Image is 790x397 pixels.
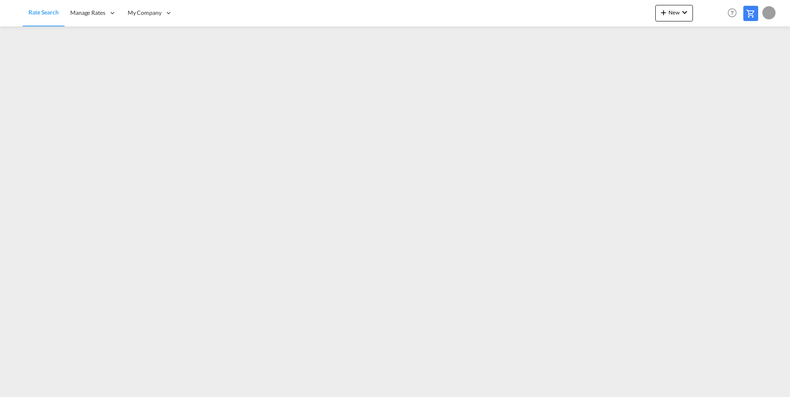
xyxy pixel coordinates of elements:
button: icon-plus 400-fgNewicon-chevron-down [655,5,693,21]
span: Help [725,6,739,20]
div: Help [725,6,743,21]
md-icon: icon-plus 400-fg [659,7,669,17]
span: Rate Search [29,9,59,16]
md-icon: icon-chevron-down [680,7,690,17]
span: My Company [128,9,162,17]
span: Manage Rates [70,9,105,17]
span: New [659,9,690,16]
